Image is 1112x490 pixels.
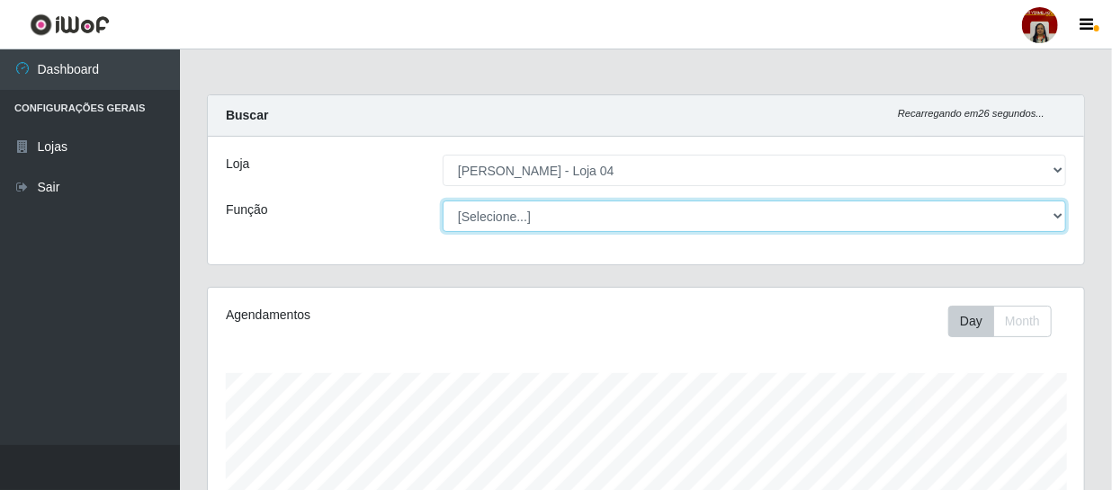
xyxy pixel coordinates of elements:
div: Agendamentos [226,306,560,325]
img: CoreUI Logo [30,13,110,36]
button: Day [948,306,994,337]
strong: Buscar [226,108,268,122]
div: Toolbar with button groups [948,306,1066,337]
label: Loja [226,155,249,174]
button: Month [993,306,1052,337]
div: First group [948,306,1052,337]
i: Recarregando em 26 segundos... [898,108,1045,119]
label: Função [226,200,268,219]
